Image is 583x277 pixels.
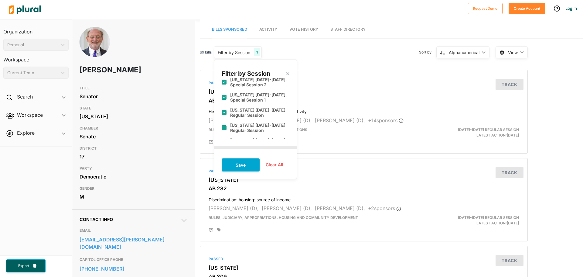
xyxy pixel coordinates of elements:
[3,51,69,64] h3: Workspace
[80,264,188,273] a: [PHONE_NUMBER]
[209,205,259,211] span: [PERSON_NAME] (D),
[80,165,188,172] h3: PARTY
[468,3,503,14] button: Request Demo
[368,205,401,211] span: + 2 sponsor s
[209,117,259,123] span: [PERSON_NAME] (D),
[417,215,523,226] div: Latest Action: [DATE]
[230,123,289,133] label: [US_STATE] [DATE]-[DATE] Regular Session
[289,21,318,38] a: Vote History
[212,21,247,38] a: Bills Sponsored
[230,92,289,102] label: [US_STATE] [DATE]-[DATE], Special Session 1
[80,185,188,192] h3: GENDER
[254,48,260,56] div: 1
[80,125,188,132] h3: CHAMBER
[259,27,277,32] span: Activity
[209,106,519,114] h4: Health care: legally protected health care activity.
[509,3,545,14] button: Create Account
[230,107,289,118] label: [US_STATE] [DATE]-[DATE] Regular Session
[80,145,188,152] h3: DISTRICT
[3,23,69,36] h3: Organization
[458,127,519,132] span: [DATE]-[DATE] Regular Session
[209,185,519,192] h3: AB 282
[80,105,188,112] h3: STATE
[468,5,503,11] a: Request Demo
[209,80,519,86] div: Passed Lower
[209,89,519,95] h3: [US_STATE]
[80,256,188,263] h3: CAPITOL OFFICE PHONE
[80,235,188,251] a: [EMAIL_ADDRESS][PERSON_NAME][DOMAIN_NAME]
[222,158,260,171] button: Save
[80,27,110,69] img: Headshot of John Laird
[368,117,404,123] span: + 14 sponsor s
[17,93,33,100] h2: Search
[209,228,213,233] div: Add Position Statement
[80,61,144,79] h1: [PERSON_NAME]
[209,140,213,145] div: Add Position Statement
[496,79,523,90] button: Track
[230,77,289,87] label: [US_STATE] [DATE]-[DATE], Special Session 2
[6,259,46,272] button: Export
[218,49,250,56] div: Filter by Session
[419,50,436,55] span: Sort by
[80,217,113,222] span: Contact Info
[222,69,270,78] div: Filter by Session
[217,228,221,232] div: Add tags
[209,177,519,183] h3: [US_STATE]
[449,49,479,56] div: Alphanumerical
[330,21,366,38] a: Staff Directory
[209,127,307,132] span: Rules, Public Safety, Judiciary, Appropriations
[496,167,523,178] button: Track
[80,172,188,181] div: Democratic
[262,117,312,123] span: [PERSON_NAME] (D),
[315,117,365,123] span: [PERSON_NAME] (D),
[508,49,518,56] span: View
[259,21,277,38] a: Activity
[200,50,212,55] span: 69 bills
[565,5,577,11] a: Log In
[209,98,519,104] h3: AB 82
[509,5,545,11] a: Create Account
[289,27,318,32] span: Vote History
[80,227,188,234] h3: EMAIL
[496,255,523,266] button: Track
[80,85,188,92] h3: TITLE
[209,215,358,220] span: Rules, Judiciary, Appropriations, Housing and Community Development
[80,152,188,161] div: 17
[80,92,188,101] div: Senator
[262,205,312,211] span: [PERSON_NAME] (D),
[417,127,523,138] div: Latest Action: [DATE]
[7,70,59,76] div: Current Team
[230,138,289,148] label: [US_STATE] [DATE]-[DATE], 1st Special Session
[80,192,188,201] div: M
[14,263,33,268] span: Export
[209,194,519,203] h4: Discrimination: housing: source of income.
[80,112,188,121] div: [US_STATE]
[260,160,289,169] button: Clear All
[209,265,519,271] h3: [US_STATE]
[209,256,519,262] div: Passed
[458,215,519,220] span: [DATE]-[DATE] Regular Session
[212,27,247,32] span: Bills Sponsored
[80,132,188,141] div: Senate
[209,168,519,174] div: Passed Lower
[315,205,365,211] span: [PERSON_NAME] (D),
[7,42,59,48] div: Personal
